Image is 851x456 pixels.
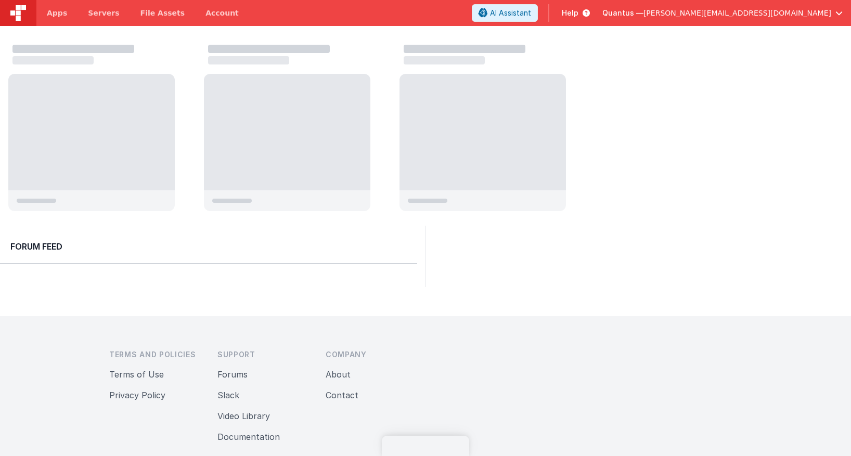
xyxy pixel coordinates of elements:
[602,8,843,18] button: Quantus — [PERSON_NAME][EMAIL_ADDRESS][DOMAIN_NAME]
[326,368,351,381] button: About
[217,410,270,422] button: Video Library
[47,8,67,18] span: Apps
[88,8,119,18] span: Servers
[472,4,538,22] button: AI Assistant
[140,8,185,18] span: File Assets
[602,8,643,18] span: Quantus —
[490,8,531,18] span: AI Assistant
[217,349,309,360] h3: Support
[217,390,239,400] a: Slack
[217,431,280,443] button: Documentation
[326,389,358,401] button: Contact
[326,369,351,380] a: About
[217,368,248,381] button: Forums
[10,240,407,253] h2: Forum Feed
[109,390,165,400] a: Privacy Policy
[109,349,201,360] h3: Terms and Policies
[562,8,578,18] span: Help
[326,349,417,360] h3: Company
[217,389,239,401] button: Slack
[643,8,831,18] span: [PERSON_NAME][EMAIL_ADDRESS][DOMAIN_NAME]
[109,369,164,380] a: Terms of Use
